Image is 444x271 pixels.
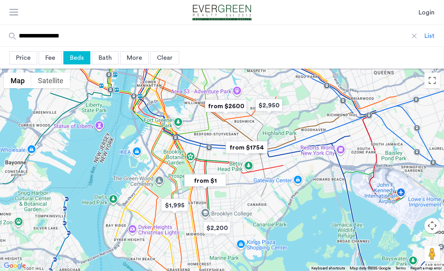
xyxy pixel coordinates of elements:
div: More [120,51,149,64]
button: Toggle fullscreen view [424,73,440,88]
div: $2,950 [252,96,286,114]
button: Drag Pegman onto the map to open Street View [424,246,440,262]
div: from $2600 [202,97,250,115]
div: from $1754 [223,139,271,156]
button: Show satellite imagery [31,73,70,88]
a: Open this area in Google Maps (opens a new window) [2,261,28,271]
div: Price [9,51,37,64]
div: $2,200 [200,219,234,237]
a: Terms (opens in new tab) [395,266,406,271]
span: Fee [45,55,55,61]
div: from $1 [181,172,229,189]
img: Google [2,261,28,271]
div: Beds [63,51,90,64]
div: $1,995 [158,196,191,214]
div: Clear [150,51,179,64]
span: Map data ©2025 Google [350,266,391,270]
a: Login [419,8,435,17]
a: Report a map error [410,266,442,271]
button: Keyboard shortcuts [311,266,345,271]
a: Cazamio Logo [184,5,261,20]
div: Bath [92,51,119,64]
img: logo [184,5,261,20]
button: Show street map [4,73,31,88]
button: Map camera controls [424,218,440,234]
div: List [424,31,435,41]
